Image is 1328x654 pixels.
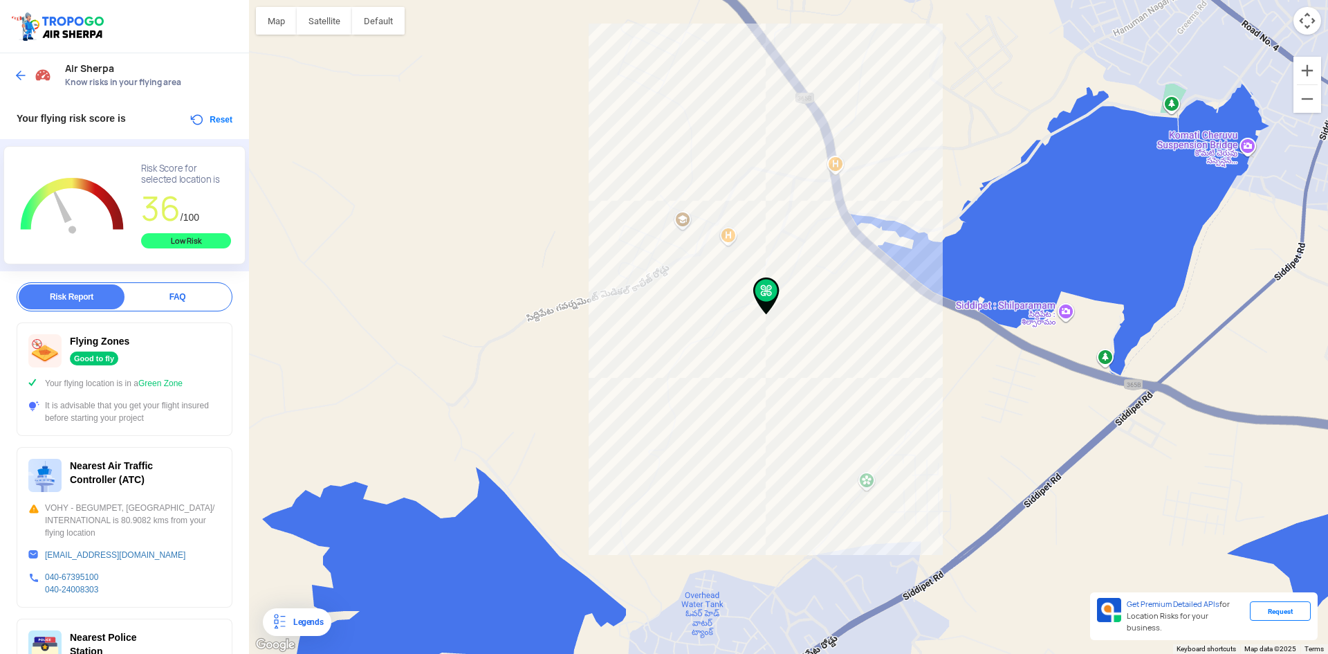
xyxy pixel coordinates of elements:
[189,111,232,128] button: Reset
[1250,601,1311,621] div: Request
[70,460,153,485] span: Nearest Air Traffic Controller (ATC)
[35,66,51,83] img: Risk Scores
[28,459,62,492] img: ic_atc.svg
[256,7,297,35] button: Show street map
[141,163,231,185] div: Risk Score for selected location is
[28,334,62,367] img: ic_nofly.svg
[28,502,221,539] div: VOHY - BEGUMPET, [GEOGRAPHIC_DATA]/ INTERNATIONAL is 80.9082 kms from your flying location
[1127,599,1219,609] span: Get Premium Detailed APIs
[252,636,298,654] a: Open this area in Google Maps (opens a new window)
[65,77,235,88] span: Know risks in your flying area
[138,379,183,388] span: Green Zone
[45,550,185,560] a: [EMAIL_ADDRESS][DOMAIN_NAME]
[65,63,235,74] span: Air Sherpa
[28,399,221,424] div: It is advisable that you get your flight insured before starting your project
[297,7,352,35] button: Show satellite imagery
[70,336,129,347] span: Flying Zones
[1097,598,1121,622] img: Premium APIs
[1293,57,1321,84] button: Zoom in
[1177,644,1236,654] button: Keyboard shortcuts
[45,585,98,594] a: 040-24008303
[70,352,118,365] div: Good to fly
[45,572,98,582] a: 040-67395100
[124,284,230,309] div: FAQ
[19,284,124,309] div: Risk Report
[1304,645,1324,653] a: Terms
[15,163,130,250] g: Chart
[141,233,231,248] div: Low Risk
[10,10,109,42] img: ic_tgdronemaps.svg
[141,187,181,230] span: 36
[288,614,323,630] div: Legends
[1293,7,1321,35] button: Map camera controls
[252,636,298,654] img: Google
[14,69,28,82] img: ic_arrow_back_blue.svg
[1121,598,1250,635] div: for Location Risks for your business.
[28,377,221,390] div: Your flying location is in a
[1244,645,1296,653] span: Map data ©2025
[271,614,288,630] img: Legends
[181,212,199,223] span: /100
[17,113,126,124] span: Your flying risk score is
[1293,85,1321,113] button: Zoom out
